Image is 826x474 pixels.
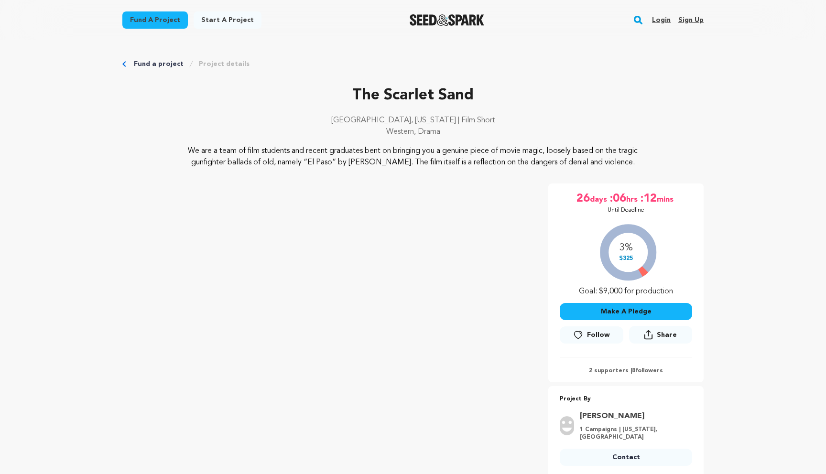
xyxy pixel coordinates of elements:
[122,59,704,69] div: Breadcrumb
[640,191,657,206] span: :12
[560,394,692,405] p: Project By
[181,145,646,168] p: We are a team of film students and recent graduates bent on bringing you a genuine piece of movie...
[122,11,188,29] a: Fund a project
[580,426,686,441] p: 1 Campaigns | [US_STATE], [GEOGRAPHIC_DATA]
[652,12,671,28] a: Login
[410,14,485,26] img: Seed&Spark Logo Dark Mode
[626,191,640,206] span: hrs
[629,326,692,347] span: Share
[580,410,686,422] a: Goto Seth profile
[608,206,644,214] p: Until Deadline
[576,191,590,206] span: 26
[590,191,609,206] span: days
[609,191,626,206] span: :06
[560,303,692,320] button: Make A Pledge
[629,326,692,344] button: Share
[657,330,677,340] span: Share
[122,115,704,126] p: [GEOGRAPHIC_DATA], [US_STATE] | Film Short
[194,11,261,29] a: Start a project
[587,330,610,340] span: Follow
[632,368,635,374] span: 8
[657,191,675,206] span: mins
[122,84,704,107] p: The Scarlet Sand
[134,59,184,69] a: Fund a project
[560,326,623,344] a: Follow
[560,416,574,435] img: user.png
[199,59,250,69] a: Project details
[410,14,485,26] a: Seed&Spark Homepage
[122,126,704,138] p: Western, Drama
[560,367,692,375] p: 2 supporters | followers
[560,449,692,466] a: Contact
[678,12,704,28] a: Sign up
